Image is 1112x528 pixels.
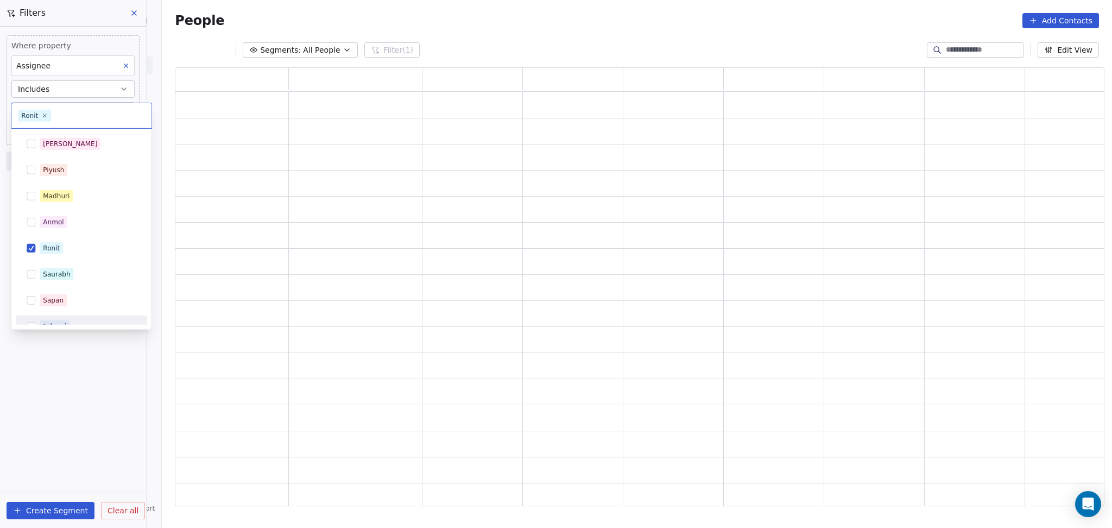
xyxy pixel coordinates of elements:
div: Anmol [43,217,64,227]
div: Ronit [43,243,60,253]
div: [PERSON_NAME] [43,139,97,149]
div: Falguni [43,322,66,331]
div: Suggestions [16,133,147,442]
div: Madhuri [43,191,69,201]
div: Sapan [43,296,64,305]
div: Ronit [21,111,38,121]
div: Piyush [43,165,64,175]
div: Saurabh [43,269,70,279]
